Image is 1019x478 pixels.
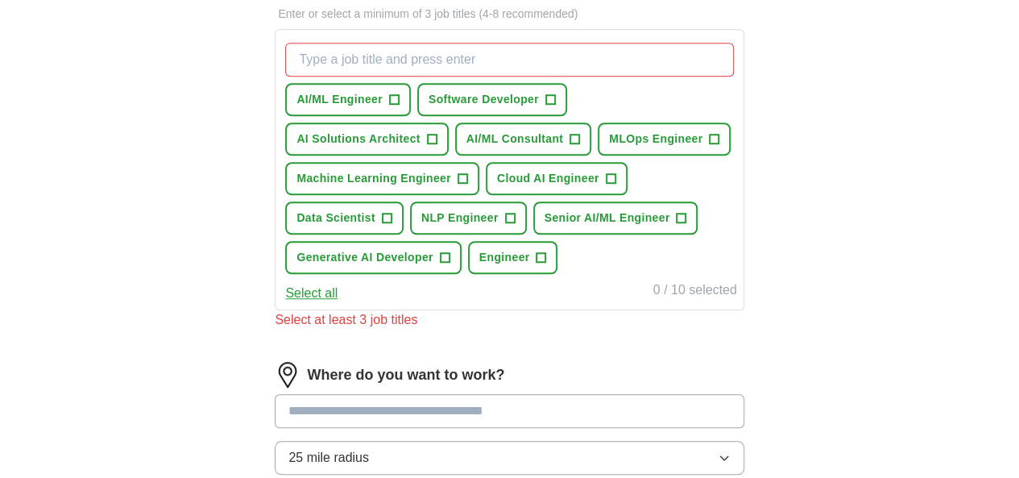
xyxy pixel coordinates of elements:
[497,170,599,187] span: Cloud AI Engineer
[598,123,731,156] button: MLOps Engineer
[533,202,698,235] button: Senior AI/ML Engineer
[285,162,479,195] button: Machine Learning Engineer
[421,210,499,227] span: NLP Engineer
[275,6,744,23] p: Enter or select a minimum of 3 job titles (4-8 recommended)
[410,202,527,235] button: NLP Engineer
[275,441,744,475] button: 25 mile radius
[296,170,451,187] span: Machine Learning Engineer
[609,131,702,148] span: MLOps Engineer
[288,448,369,468] span: 25 mile radius
[285,43,733,77] input: Type a job title and press enter
[285,241,461,274] button: Generative AI Developer
[296,91,383,108] span: AI/ML Engineer
[296,210,375,227] span: Data Scientist
[466,131,563,148] span: AI/ML Consultant
[296,131,420,148] span: AI Solutions Architect
[429,91,539,108] span: Software Developer
[275,362,300,388] img: location.png
[486,162,628,195] button: Cloud AI Engineer
[545,210,670,227] span: Senior AI/ML Engineer
[285,123,448,156] button: AI Solutions Architect
[307,364,504,386] label: Where do you want to work?
[285,83,411,116] button: AI/ML Engineer
[455,123,591,156] button: AI/ML Consultant
[296,249,433,266] span: Generative AI Developer
[275,310,744,330] div: Select at least 3 job titles
[285,284,338,303] button: Select all
[285,202,404,235] button: Data Scientist
[479,249,530,266] span: Engineer
[417,83,567,116] button: Software Developer
[653,281,737,303] div: 0 / 10 selected
[468,241,558,274] button: Engineer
